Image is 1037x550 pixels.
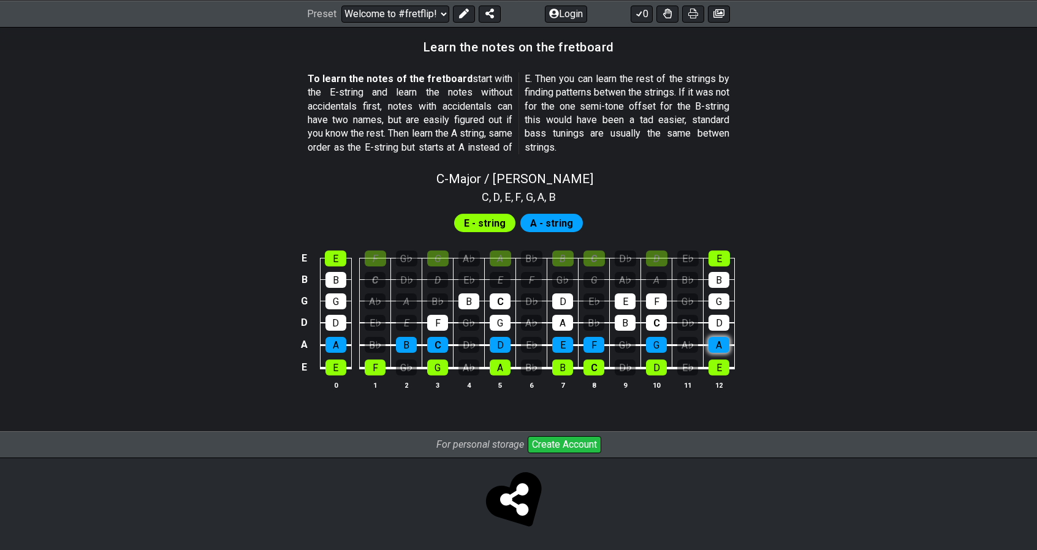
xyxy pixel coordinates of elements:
button: 0 [631,5,653,22]
button: Login [545,5,587,22]
div: E [325,251,346,266]
div: E [615,293,636,309]
strong: To learn the notes of the fretboard [308,73,473,85]
div: E [708,251,730,266]
div: F [427,315,448,331]
div: A♭ [458,360,479,375]
div: A [325,337,346,353]
div: G♭ [396,360,417,375]
div: E♭ [583,293,604,309]
button: Create image [708,5,730,22]
div: A♭ [458,251,480,266]
span: G [526,189,533,205]
div: G♭ [552,272,573,288]
div: G♭ [677,293,698,309]
span: , [521,189,526,205]
td: G [297,290,312,312]
div: B [325,272,346,288]
div: F [583,337,604,353]
div: C [583,251,605,266]
th: 6 [516,379,547,391]
div: B [396,337,417,353]
div: D [325,315,346,331]
span: Click to store and share! [489,474,548,533]
div: C [490,293,511,309]
button: Toggle Dexterity for all fretkits [656,5,678,22]
button: Edit Preset [453,5,475,22]
th: 0 [320,379,351,391]
span: Preset [307,8,336,20]
div: A♭ [615,272,636,288]
div: E [708,360,729,375]
td: E [297,356,312,379]
div: D♭ [396,272,417,288]
select: Preset [341,5,449,22]
div: A♭ [521,315,542,331]
div: G♭ [396,251,417,266]
th: 3 [422,379,454,391]
div: G [646,337,667,353]
h3: Learn the notes on the fretboard [424,40,614,54]
div: A [490,251,511,266]
span: , [500,189,505,205]
div: D [646,360,667,375]
div: C [365,272,386,288]
div: E♭ [458,272,479,288]
i: For personal storage [436,439,524,450]
div: E♭ [521,337,542,353]
div: G [427,360,448,375]
button: Share Preset [479,5,501,22]
span: F [515,189,521,205]
div: B [708,272,729,288]
div: B♭ [677,272,698,288]
td: E [297,248,312,269]
th: 1 [360,379,391,391]
th: 9 [610,379,641,391]
div: B [615,315,636,331]
div: E♭ [365,315,386,331]
div: B♭ [427,293,448,309]
div: C [646,315,667,331]
th: 4 [454,379,485,391]
div: D♭ [458,337,479,353]
span: , [544,189,549,205]
th: 7 [547,379,579,391]
div: G [708,293,729,309]
span: D [493,189,500,205]
div: D [552,293,573,309]
div: D♭ [521,293,542,309]
div: B♭ [365,337,386,353]
th: 5 [485,379,516,391]
div: A [396,293,417,309]
div: A♭ [365,293,386,309]
th: 11 [672,379,704,391]
th: 8 [579,379,610,391]
div: D♭ [615,360,636,375]
div: G♭ [615,337,636,353]
div: G [427,251,449,266]
span: First enable full edit mode to edit [464,214,506,232]
span: First enable full edit mode to edit [530,214,573,232]
div: F [365,251,386,266]
th: 10 [641,379,672,391]
td: A [297,334,312,356]
span: , [511,189,516,205]
div: D♭ [615,251,636,266]
div: G [490,315,511,331]
div: B♭ [583,315,604,331]
p: start with the E-string and learn the notes without accidentals first, notes with accidentals can... [308,72,729,154]
div: B [552,251,574,266]
div: G♭ [458,315,479,331]
div: E♭ [677,360,698,375]
div: E [325,360,346,375]
div: A [708,337,729,353]
div: E♭ [677,251,699,266]
div: B [458,293,479,309]
div: F [365,360,386,375]
div: G [325,293,346,309]
div: A [646,272,667,288]
div: C [583,360,604,375]
span: , [533,189,538,205]
div: D♭ [677,315,698,331]
div: C [427,337,448,353]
